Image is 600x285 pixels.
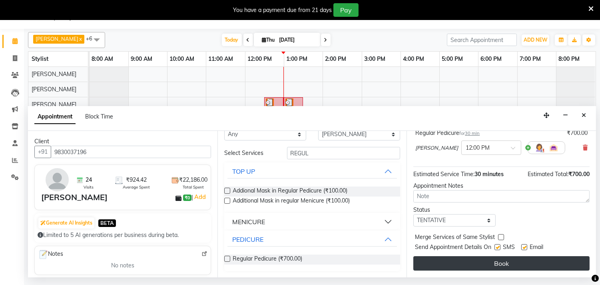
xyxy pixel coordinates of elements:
[233,197,350,207] span: Additional Mask in regular Menicure (₹100.00)
[36,36,78,42] span: [PERSON_NAME]
[86,35,98,42] span: +6
[245,53,274,65] a: 12:00 PM
[38,217,94,229] button: Generate AI Insights
[32,86,76,93] span: [PERSON_NAME]
[129,53,154,65] a: 9:00 AM
[323,53,348,65] a: 2:00 PM
[111,261,134,270] span: No notes
[227,164,397,179] button: TOP UP
[34,146,51,158] button: +91
[123,184,150,190] span: Average Spent
[32,70,76,78] span: [PERSON_NAME]
[528,171,568,178] span: Estimated Total:
[284,53,309,65] a: 1:00 PM
[465,130,480,136] span: 30 min
[84,184,94,190] span: Visits
[401,53,426,65] a: 4:00 PM
[413,256,590,271] button: Book
[86,176,92,184] span: 24
[447,34,517,46] input: Search Appointment
[46,168,69,191] img: avatar
[415,233,495,243] span: Merge Services of Same Stylist
[32,55,48,62] span: Stylist
[415,144,458,152] span: [PERSON_NAME]
[287,147,401,159] input: Search by service name
[415,129,480,137] div: Regular Pedicure
[191,192,207,202] span: |
[413,171,474,178] span: Estimated Service Time:
[567,129,588,137] div: ₹700.00
[413,182,590,190] div: Appointment Notes
[534,143,544,153] img: Hairdresser.png
[34,110,76,124] span: Appointment
[32,101,76,108] span: [PERSON_NAME]
[183,184,204,190] span: Total Spent
[413,206,495,214] div: Status
[362,53,387,65] a: 3:00 PM
[85,113,113,120] span: Block Time
[193,192,207,202] a: Add
[232,217,265,227] div: MENICURE
[522,34,549,46] button: ADD NEW
[578,109,590,122] button: Close
[530,243,543,253] span: Email
[459,130,480,136] small: for
[38,231,208,239] div: Limited to 5 AI generations per business during beta.
[183,195,191,201] span: ₹0
[503,243,515,253] span: SMS
[34,137,211,146] div: Client
[415,243,491,253] span: Send Appointment Details On
[333,3,359,17] button: Pay
[549,143,558,153] img: Interior.png
[232,167,255,176] div: TOP UP
[126,176,147,184] span: ₹924.42
[285,98,302,114] div: [PERSON_NAME], TK01, 01:00 PM-01:30 PM, Threading - Eyebrows
[277,34,317,46] input: 2025-09-04
[556,53,582,65] a: 8:00 PM
[232,235,263,244] div: PEDICURE
[518,53,543,65] a: 7:00 PM
[41,191,108,203] div: [PERSON_NAME]
[233,6,332,14] div: You have a payment due from 21 days
[78,36,82,42] a: x
[474,171,504,178] span: 30 minutes
[568,171,590,178] span: ₹700.00
[51,146,211,158] input: Search by Name/Mobile/Email/Code
[524,37,547,43] span: ADD NEW
[90,53,115,65] a: 8:00 AM
[265,98,283,114] div: [PERSON_NAME], TK01, 12:30 PM-01:00 PM, Waxing - Peel Off Waxing - Sidelocks
[98,219,116,227] span: BETA
[38,249,63,260] span: Notes
[179,176,207,184] span: ₹22,186.00
[260,37,277,43] span: Thu
[227,215,397,229] button: MENICURE
[227,232,397,247] button: PEDICURE
[206,53,235,65] a: 11:00 AM
[233,255,302,265] span: Regular Pedicure (₹700.00)
[440,53,465,65] a: 5:00 PM
[222,34,242,46] span: Today
[167,53,196,65] a: 10:00 AM
[233,187,347,197] span: Addional Mask in Regular Pedicure (₹100.00)
[478,53,504,65] a: 6:00 PM
[218,149,281,157] div: Select Services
